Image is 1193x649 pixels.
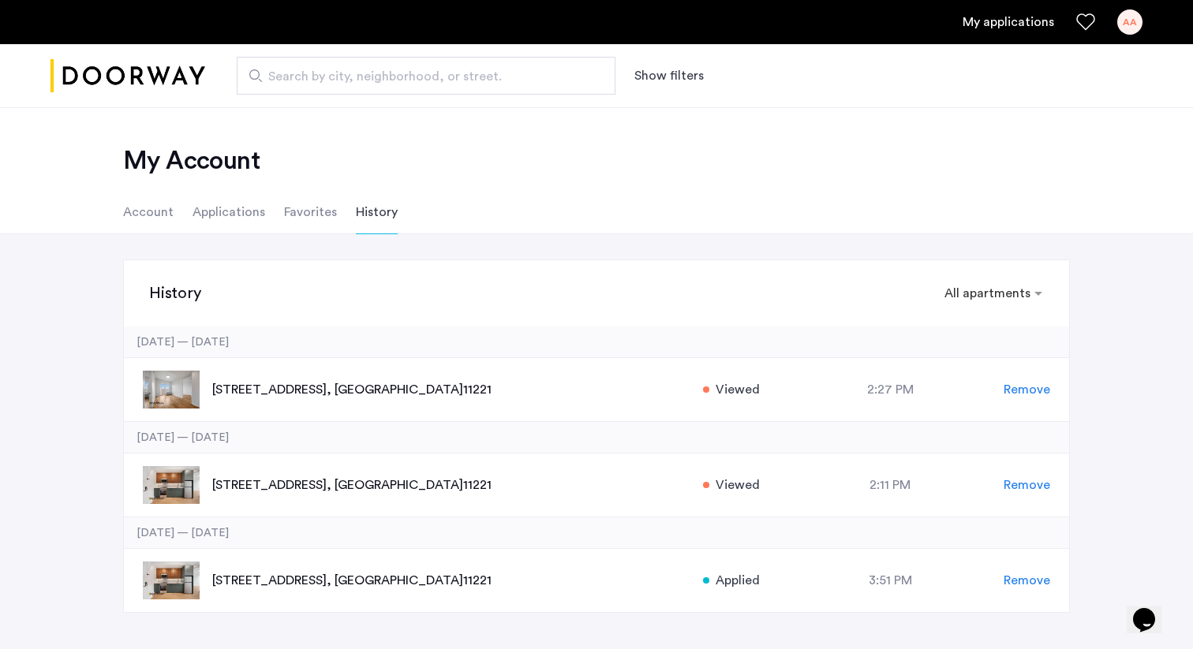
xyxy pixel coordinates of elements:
[193,190,265,234] li: Applications
[143,371,200,408] img: apartment
[143,466,200,504] img: apartment
[1004,476,1050,494] span: Remove
[777,571,1004,590] div: 3:51 PM
[212,380,686,399] p: [STREET_ADDRESS] 11221
[124,422,1069,453] div: [DATE] — [DATE]
[50,47,205,106] img: logo
[124,517,1069,549] div: [DATE] — [DATE]
[327,574,463,587] span: , [GEOGRAPHIC_DATA]
[716,571,760,590] span: Applied
[123,145,1070,177] h2: My Account
[124,326,1069,358] div: [DATE] — [DATE]
[212,476,686,494] p: [STREET_ADDRESS] 11221
[327,479,463,491] span: , [GEOGRAPHIC_DATA]
[268,67,571,86] span: Search by city, neighborhood, or street.
[327,383,463,396] span: , [GEOGRAPHIC_DATA]
[1076,13,1095,32] a: Favorites
[1127,586,1177,633] iframe: chat widget
[634,66,704,85] button: Show or hide filters
[212,571,686,590] p: [STREET_ADDRESS] 11221
[50,47,205,106] a: Cazamio logo
[716,380,760,399] span: Viewed
[356,190,398,234] li: History
[1004,571,1050,590] span: Remove
[716,476,760,494] span: Viewed
[237,57,615,95] input: Apartment Search
[777,380,1004,399] div: 2:27 PM
[1004,380,1050,399] span: Remove
[963,13,1054,32] a: My application
[123,190,174,234] li: Account
[777,476,1004,494] div: 2:11 PM
[1117,9,1143,35] div: AA
[149,282,201,304] h3: History
[143,561,200,599] img: apartment
[284,190,337,234] li: Favorites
